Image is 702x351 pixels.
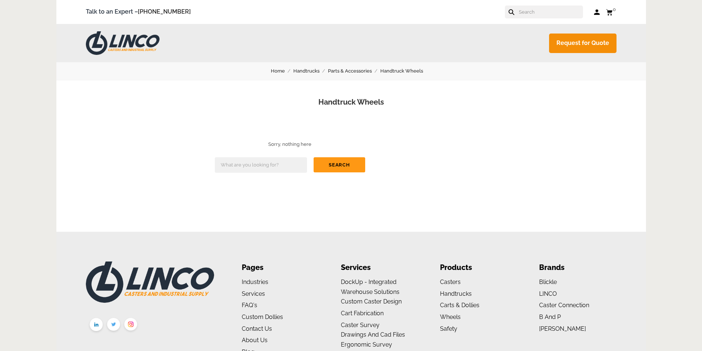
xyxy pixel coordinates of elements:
[594,8,600,16] a: Log in
[242,290,265,297] a: Services
[440,325,457,332] a: Safety
[539,290,557,297] a: LINCO
[341,298,402,305] a: Custom Caster Design
[440,290,472,297] a: Handtrucks
[440,313,461,320] a: Wheels
[86,262,214,303] img: LINCO CASTERS & INDUSTRIAL SUPPLY
[539,278,557,285] a: Blickle
[341,341,392,348] a: Ergonomic Survey
[88,316,105,335] img: linkedin.png
[341,331,405,338] a: Drawings and Cad Files
[314,157,365,172] button: Search
[67,141,513,148] h2: Sorry, nothing here
[380,67,432,75] a: Handtruck Wheels
[215,157,307,173] input: What are you looking for?
[440,302,479,309] a: Carts & Dollies
[105,316,122,334] img: twitter.png
[67,97,635,108] h1: Handtruck Wheels
[341,278,399,295] a: DockUp - Integrated Warehouse Solutions
[539,262,616,274] li: Brands
[440,278,461,285] a: Casters
[86,7,191,17] span: Talk to an Expert –
[539,302,589,309] a: Caster Connection
[539,325,586,332] a: [PERSON_NAME]
[341,310,384,317] a: Cart Fabrication
[341,322,380,329] a: Caster Survey
[549,34,617,53] a: Request for Quote
[242,325,272,332] a: Contact Us
[271,67,293,75] a: Home
[242,302,257,309] a: FAQ's
[293,67,328,75] a: Handtrucks
[242,278,268,285] a: Industries
[242,337,268,344] a: About us
[613,7,616,12] span: 0
[539,313,561,320] a: B and P
[440,262,517,274] li: Products
[138,8,191,15] a: [PHONE_NUMBER]
[122,316,140,334] img: instagram.png
[518,6,583,18] input: Search
[328,67,380,75] a: Parts & Accessories
[341,262,418,274] li: Services
[242,262,319,274] li: Pages
[606,7,617,17] a: 0
[242,313,283,320] a: Custom Dollies
[86,31,160,55] img: LINCO CASTERS & INDUSTRIAL SUPPLY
